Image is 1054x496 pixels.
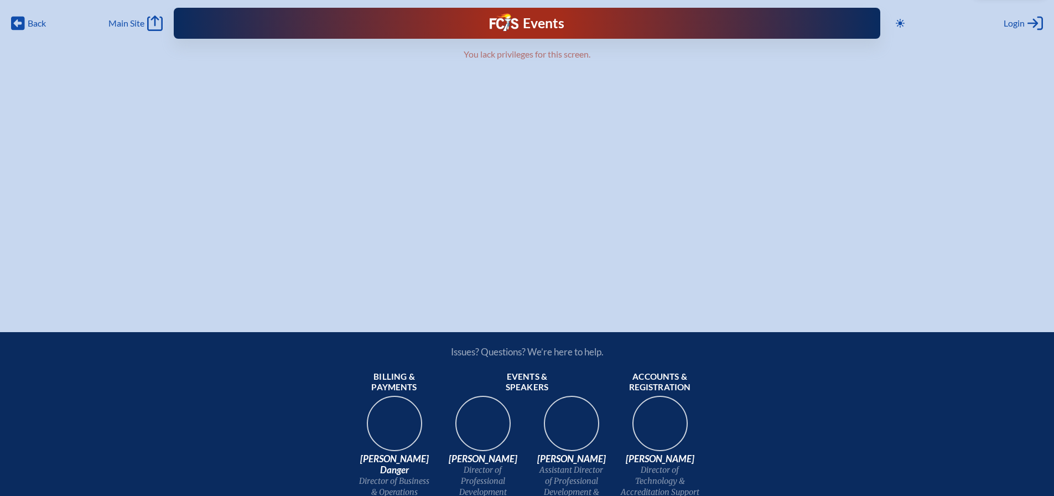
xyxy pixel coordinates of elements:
img: 9c64f3fb-7776-47f4-83d7-46a341952595 [359,392,430,463]
span: Back [28,18,46,29]
h1: Events [523,17,564,30]
span: Main Site [108,18,144,29]
img: b1ee34a6-5a78-4519-85b2-7190c4823173 [625,392,695,463]
img: 545ba9c4-c691-43d5-86fb-b0a622cbeb82 [536,392,607,463]
span: Billing & payments [355,371,434,394]
span: Login [1004,18,1025,29]
img: 94e3d245-ca72-49ea-9844-ae84f6d33c0f [448,392,518,463]
span: [PERSON_NAME] [532,453,611,464]
img: Florida Council of Independent Schools [490,13,518,31]
span: [PERSON_NAME] [620,453,700,464]
p: You lack privileges for this screen. [235,49,819,60]
p: Issues? Questions? We’re here to help. [333,346,722,358]
div: FCIS Events — Future ready [368,13,686,33]
span: [PERSON_NAME] [443,453,523,464]
a: FCIS LogoEvents [490,13,564,33]
span: Events & speakers [487,371,567,394]
span: [PERSON_NAME] Danger [355,453,434,476]
span: Accounts & registration [620,371,700,394]
a: Main Site [108,15,163,31]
